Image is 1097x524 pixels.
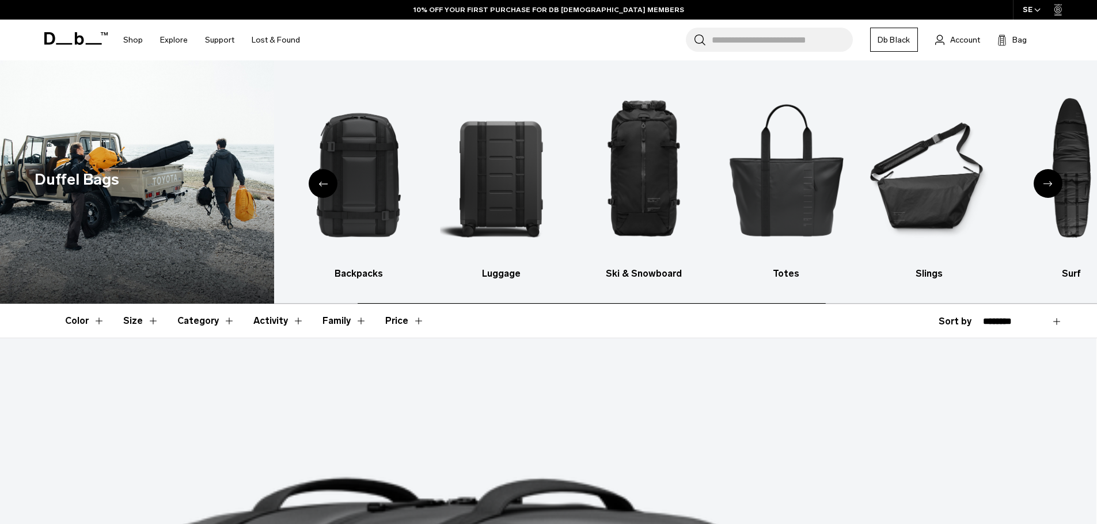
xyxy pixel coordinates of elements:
[868,267,990,281] h3: Slings
[725,78,848,261] img: Db
[309,169,337,198] div: Previous slide
[725,267,848,281] h3: Totes
[997,33,1027,47] button: Bag
[725,78,848,281] li: 5 / 10
[155,267,278,281] h3: All products
[297,78,420,281] li: 2 / 10
[123,20,143,60] a: Shop
[65,304,105,338] button: Toggle Filter
[440,78,563,281] a: Db Luggage
[123,304,159,338] button: Toggle Filter
[440,78,563,261] img: Db
[583,78,705,281] li: 4 / 10
[868,78,990,261] img: Db
[252,20,300,60] a: Lost & Found
[297,267,420,281] h3: Backpacks
[253,304,304,338] button: Toggle Filter
[583,78,705,281] a: Db Ski & Snowboard
[935,33,980,47] a: Account
[1012,34,1027,46] span: Bag
[297,78,420,281] a: Db Backpacks
[155,78,278,281] a: Db All products
[155,78,278,261] img: Db
[160,20,188,60] a: Explore
[177,304,235,338] button: Toggle Filter
[35,168,119,192] h1: Duffel Bags
[868,78,990,281] a: Db Slings
[322,304,367,338] button: Toggle Filter
[115,20,309,60] nav: Main Navigation
[440,78,563,281] li: 3 / 10
[413,5,684,15] a: 10% OFF YOUR FIRST PURCHASE FOR DB [DEMOGRAPHIC_DATA] MEMBERS
[583,267,705,281] h3: Ski & Snowboard
[950,34,980,46] span: Account
[440,267,563,281] h3: Luggage
[1034,169,1062,198] div: Next slide
[155,78,278,281] li: 1 / 10
[385,304,424,338] button: Toggle Price
[297,78,420,261] img: Db
[205,20,234,60] a: Support
[583,78,705,261] img: Db
[725,78,848,281] a: Db Totes
[870,28,918,52] a: Db Black
[868,78,990,281] li: 6 / 10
